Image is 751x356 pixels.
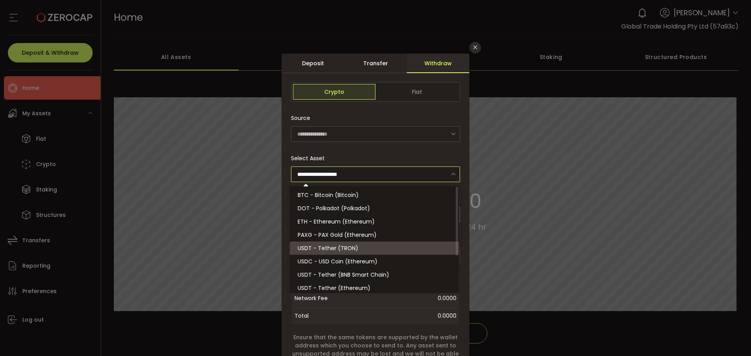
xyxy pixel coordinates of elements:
div: Withdraw [407,54,469,73]
span: BTC - Bitcoin (Bitcoin) [298,191,359,199]
span: 0.0000 [357,290,456,306]
span: USDT - Tether (TRON) [298,244,358,252]
span: USDC - USD Coin (Ethereum) [298,258,377,265]
div: Transfer [344,54,407,73]
span: Total [295,310,309,321]
span: ETH - Ethereum (Ethereum) [298,218,375,225]
span: Source [291,110,310,126]
span: Fiat [375,84,458,100]
iframe: Chat Widget [660,272,751,356]
label: Select Asset [291,154,329,162]
div: Deposit [282,54,344,73]
span: Crypto [293,84,375,100]
button: Close [469,42,481,54]
span: USDT - Tether (BNB Smart Chain) [298,271,389,279]
span: DOT - Polkadot (Polkadot) [298,204,370,212]
span: Network Fee [295,290,357,306]
span: USDT - Tether (Ethereum) [298,284,370,292]
span: 0.0000 [438,310,456,321]
span: PAXG - PAX Gold (Ethereum) [298,231,377,239]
